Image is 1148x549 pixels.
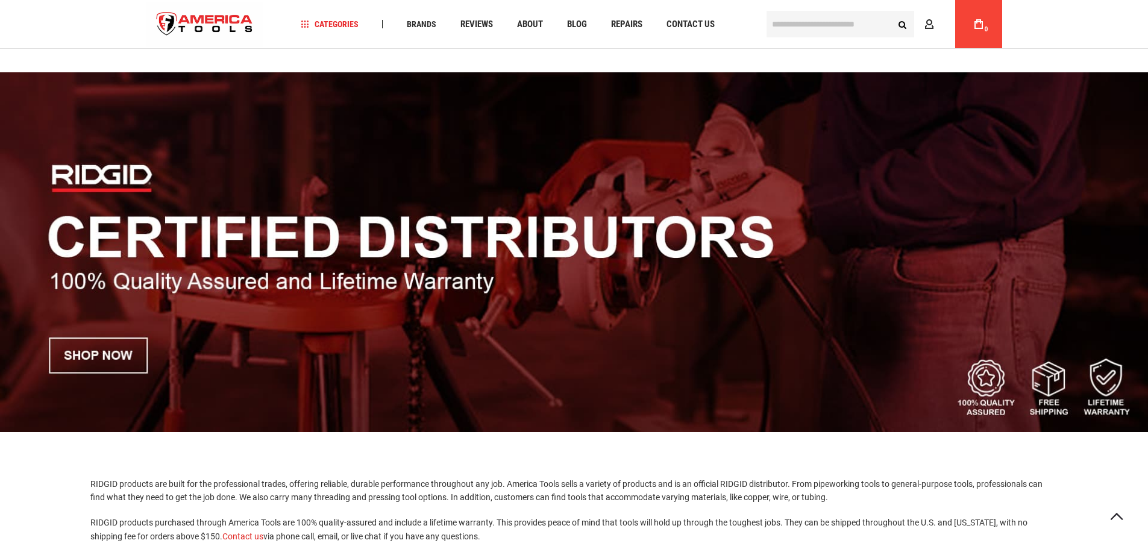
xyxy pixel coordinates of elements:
[401,16,442,33] a: Brands
[562,16,592,33] a: Blog
[90,477,1058,504] p: RIDGID products are built for the professional trades, offering reliable, durable performance thr...
[661,16,720,33] a: Contact Us
[517,20,543,29] span: About
[512,16,548,33] a: About
[455,16,498,33] a: Reviews
[301,20,359,28] span: Categories
[146,2,263,47] img: America Tools
[295,16,364,33] a: Categories
[891,13,914,36] button: Search
[567,20,587,29] span: Blog
[667,20,715,29] span: Contact Us
[222,532,263,541] a: Contact us
[90,516,1058,543] p: RIDGID products purchased through America Tools are 100% quality-assured and include a lifetime w...
[985,26,988,33] span: 0
[611,20,642,29] span: Repairs
[407,20,436,28] span: Brands
[146,2,263,47] a: store logo
[460,20,493,29] span: Reviews
[606,16,648,33] a: Repairs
